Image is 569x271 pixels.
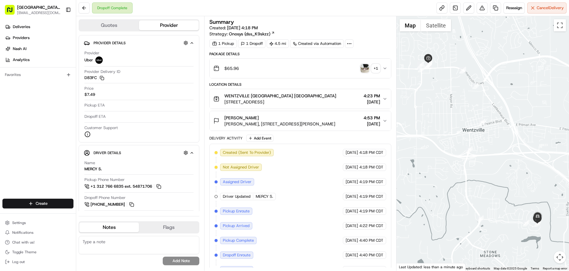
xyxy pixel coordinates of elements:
span: Customer Support [84,125,118,131]
div: 2 [418,66,425,72]
button: Quotes [79,20,139,30]
button: [EMAIL_ADDRESS][DOMAIN_NAME] [17,10,61,15]
a: Analytics [2,55,76,65]
span: Log out [12,259,25,264]
span: Provider Details [94,41,126,45]
div: 1 Pickup [209,39,237,48]
img: uber-new-logo.jpeg [95,56,103,64]
span: [PERSON_NAME] [224,115,259,121]
span: [DATE] [346,223,358,229]
div: Past conversations [6,79,39,84]
div: Favorites [2,70,73,80]
button: Add Event [246,135,273,142]
div: 9 [417,62,424,68]
span: [PERSON_NAME], [STREET_ADDRESS][PERSON_NAME] [224,121,335,127]
button: Chat with us! [2,238,73,247]
button: Provider [139,20,199,30]
span: Pickup ETA [84,103,105,108]
input: Clear [16,39,101,46]
button: [GEOGRAPHIC_DATA] - [GEOGRAPHIC_DATA], [GEOGRAPHIC_DATA] [17,4,61,10]
div: We're available if you need us! [27,64,84,69]
span: WENTZVILLE [GEOGRAPHIC_DATA] [GEOGRAPHIC_DATA] [224,93,336,99]
div: 4.5 mi [267,39,289,48]
a: Terms [531,267,539,270]
button: Flags [139,222,199,232]
span: Toggle Theme [12,250,37,255]
span: 4:18 PM CDT [359,164,383,170]
div: + 1 [372,64,380,73]
span: MERCY S. [256,194,273,199]
a: 📗Knowledge Base [4,134,49,145]
span: Driver Updated [223,194,251,199]
div: 16 [459,67,466,74]
span: Created (Sent To Provider) [223,150,271,155]
span: Created: [209,25,258,31]
p: Welcome 👋 [6,24,111,34]
img: 1732323095091-59ea418b-cfe3-43c8-9ae0-d0d06d6fd42c [13,58,24,69]
span: Map data ©2025 Google [494,267,527,270]
button: Show street map [400,19,421,31]
button: Provider Details [84,38,194,48]
button: D83FC [84,75,104,81]
a: Report a map error [543,267,567,270]
button: Reassign [503,2,525,13]
button: [PERSON_NAME][PERSON_NAME], [STREET_ADDRESS][PERSON_NAME]4:53 PM[DATE] [210,111,391,131]
span: 4:22 PM CDT [359,223,383,229]
span: $7.49 [84,92,95,97]
a: Open this area in Google Maps (opens a new window) [398,263,418,271]
a: Created via Automation [290,39,344,48]
div: 20 [477,215,484,222]
div: Strategy: [209,31,275,37]
span: Cancel Delivery [537,5,564,11]
button: Driver Details [84,148,194,158]
span: [DATE] [346,238,358,243]
div: Delivery Activity [209,136,243,141]
button: $65.96photo_proof_of_delivery image+1 [210,59,391,78]
a: Nash AI [2,44,76,54]
button: Toggle fullscreen view [554,19,566,31]
span: Notifications [12,230,34,235]
div: 1 Dropoff [238,39,265,48]
div: 19 [466,146,473,153]
span: Pickup Phone Number [84,177,125,182]
a: [PHONE_NUMBER] [84,201,135,208]
span: Pickup Complete [223,238,254,243]
div: Location Details [209,82,391,87]
div: Package Details [209,52,391,56]
button: Settings [2,219,73,227]
a: 💻API Documentation [49,134,100,145]
button: Map camera controls [554,251,566,263]
a: Powered byPylon [43,151,74,156]
span: Deliveries [13,24,30,30]
span: Nash AI [13,46,27,52]
a: Deliveries [2,22,76,32]
span: 4:19 PM CDT [359,208,383,214]
span: [DATE] [20,95,33,99]
span: Price [84,86,94,91]
button: Show satellite imagery [421,19,451,31]
span: 4:19 PM CDT [359,194,383,199]
span: 4:53 PM [364,115,380,121]
span: [PHONE_NUMBER] [91,202,125,207]
span: Pylon [61,151,74,156]
span: API Documentation [58,136,98,143]
span: Chat with us! [12,240,34,245]
span: [DATE] [346,208,358,214]
span: 4:18 PM CDT [359,150,383,155]
span: [DATE] [346,150,358,155]
span: Driver Details [94,150,121,155]
button: [GEOGRAPHIC_DATA] - [GEOGRAPHIC_DATA], [GEOGRAPHIC_DATA][EMAIL_ADDRESS][DOMAIN_NAME] [2,2,63,17]
span: [DATE] [346,194,358,199]
button: photo_proof_of_delivery image+1 [361,64,380,73]
div: 8 [425,61,432,68]
span: Knowledge Base [12,136,47,143]
span: 4:23 PM [364,93,380,99]
span: 4:40 PM CDT [359,238,383,243]
span: [DATE] [346,252,358,258]
span: [DATE] [364,99,380,105]
span: Settings [12,220,26,225]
